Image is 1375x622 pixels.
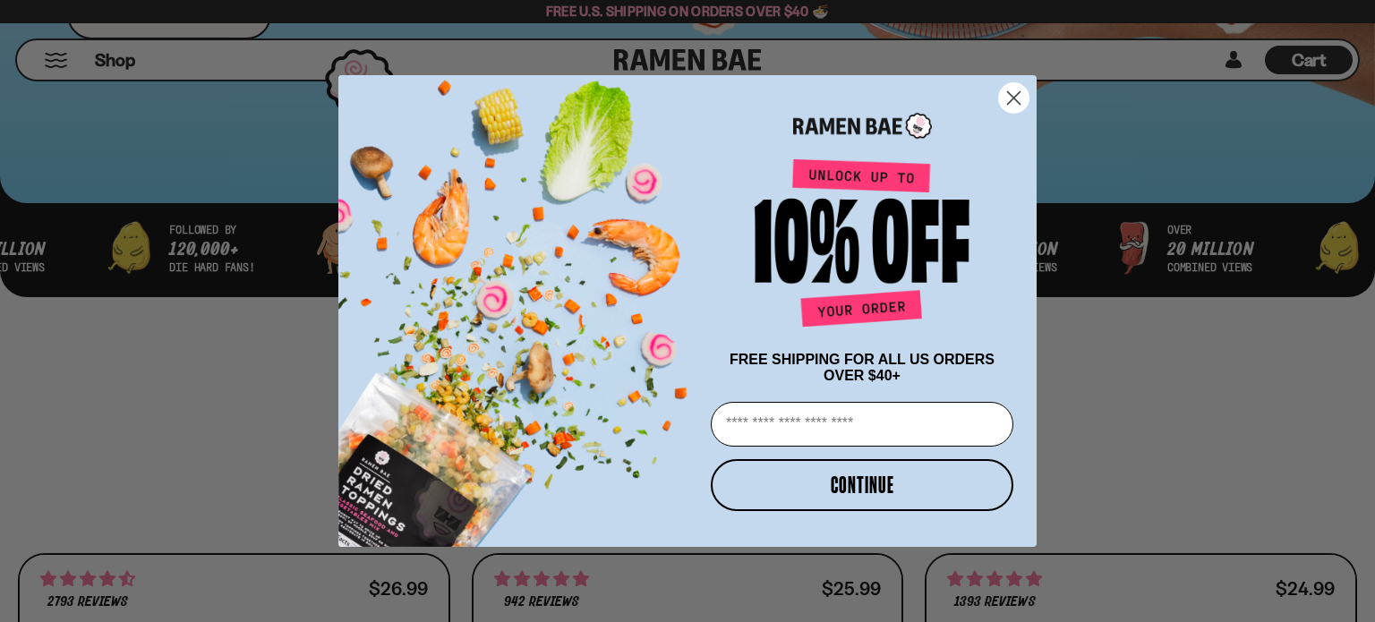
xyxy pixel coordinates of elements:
[750,158,974,334] img: Unlock up to 10% off
[711,459,1013,511] button: CONTINUE
[793,111,932,141] img: Ramen Bae Logo
[730,352,995,383] span: FREE SHIPPING FOR ALL US ORDERS OVER $40+
[998,82,1029,114] button: Close dialog
[338,60,704,547] img: ce7035ce-2e49-461c-ae4b-8ade7372f32c.png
